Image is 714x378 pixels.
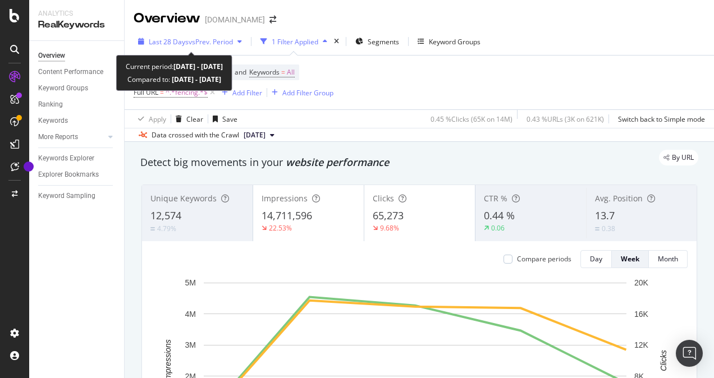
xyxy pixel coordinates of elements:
div: Keywords Explorer [38,153,94,164]
div: Clear [186,114,203,124]
button: Save [208,110,237,128]
a: Keyword Sampling [38,190,116,202]
b: [DATE] - [DATE] [173,62,223,71]
text: 16K [634,310,649,319]
span: ^.*fencing.*$ [166,85,208,100]
button: 1 Filter Applied [256,33,332,50]
a: Keywords [38,115,116,127]
div: 0.43 % URLs ( 3K on 621K ) [527,114,604,124]
div: RealKeywords [38,19,115,31]
button: Apply [134,110,166,128]
span: = [281,67,285,77]
div: legacy label [659,150,698,165]
div: Apply [149,114,166,124]
text: 20K [634,278,649,287]
span: 65,273 [373,209,404,222]
a: Keyword Groups [38,82,116,94]
span: Full URL [134,87,158,97]
span: Segments [368,37,399,47]
div: Day [590,254,602,264]
span: 2025 Aug. 16th [244,130,266,140]
div: Week [621,254,639,264]
div: Switch back to Simple mode [618,114,705,124]
span: Last 28 Days [149,37,189,47]
text: 12K [634,340,649,349]
span: CTR % [484,193,507,204]
button: [DATE] [239,128,279,142]
img: Equal [150,227,155,231]
div: 22.53% [269,223,292,233]
span: By URL [672,154,694,161]
div: 0.06 [491,223,505,233]
span: = [160,87,164,97]
a: Explorer Bookmarks [38,169,116,181]
div: Data crossed with the Crawl [152,130,239,140]
div: Content Performance [38,66,103,78]
div: 1 Filter Applied [272,37,318,47]
span: Avg. Position [595,193,643,204]
button: Month [649,250,688,268]
div: Explorer Bookmarks [38,169,99,181]
a: Ranking [38,99,116,110]
span: 13.7 [595,209,615,222]
div: Compared to: [127,73,221,86]
span: Impressions [262,193,308,204]
text: 4M [185,310,196,319]
div: [DOMAIN_NAME] [205,14,265,25]
span: 0.44 % [484,209,515,222]
div: Overview [38,50,65,62]
div: Keywords [38,115,68,127]
span: 12,574 [150,209,181,222]
div: Keyword Sampling [38,190,95,202]
span: vs Prev. Period [189,37,233,47]
text: 5M [185,278,196,287]
div: Overview [134,9,200,28]
button: Segments [351,33,404,50]
div: Current period: [126,60,223,73]
span: and [235,67,246,77]
div: 0.45 % Clicks ( 65K on 14M ) [431,114,512,124]
a: Content Performance [38,66,116,78]
text: Clicks [659,350,668,371]
span: All [287,64,295,80]
b: [DATE] - [DATE] [170,75,221,84]
div: Tooltip anchor [24,162,34,172]
span: Unique Keywords [150,193,217,204]
div: 0.38 [602,224,615,233]
div: Open Intercom Messenger [676,340,703,367]
button: Day [580,250,612,268]
div: 4.79% [157,224,176,233]
div: Month [658,254,678,264]
div: Keyword Groups [38,82,88,94]
button: Add Filter Group [267,86,333,99]
a: Overview [38,50,116,62]
div: arrow-right-arrow-left [269,16,276,24]
span: Keywords [249,67,280,77]
div: Compare periods [517,254,571,264]
text: 3M [185,340,196,349]
button: Add Filter [217,86,262,99]
a: More Reports [38,131,105,143]
button: Clear [171,110,203,128]
a: Keywords Explorer [38,153,116,164]
div: Ranking [38,99,63,110]
div: Analytics [38,9,115,19]
button: Switch back to Simple mode [614,110,705,128]
span: 14,711,596 [262,209,312,222]
div: Save [222,114,237,124]
div: Add Filter [232,88,262,98]
div: Keyword Groups [429,37,480,47]
span: Clicks [373,193,394,204]
button: Week [612,250,649,268]
div: 9.68% [380,223,399,233]
div: times [332,36,341,47]
button: Keyword Groups [413,33,485,50]
div: More Reports [38,131,78,143]
div: Add Filter Group [282,88,333,98]
img: Equal [595,227,599,231]
button: Last 28 DaysvsPrev. Period [134,33,246,50]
